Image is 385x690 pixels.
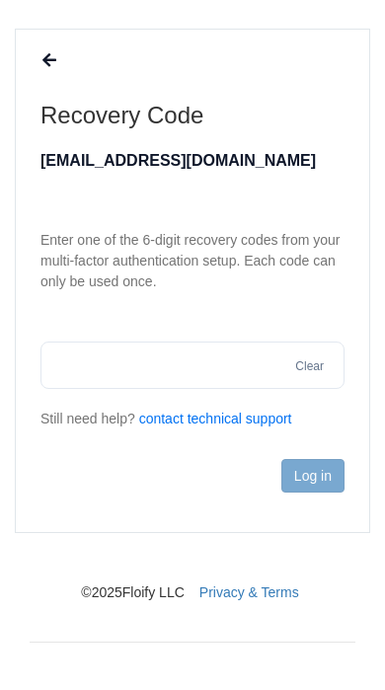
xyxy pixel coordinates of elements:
[40,409,345,429] p: Still need help?
[199,584,299,600] a: Privacy & Terms
[281,459,345,493] button: Log in
[30,533,355,602] nav: © 2025 Floify LLC
[40,100,345,131] h1: Recovery Code
[40,151,345,171] p: [EMAIL_ADDRESS][DOMAIN_NAME]
[289,357,330,376] button: Clear
[40,230,345,292] p: Enter one of the 6-digit recovery codes from your multi-factor authentication setup. Each code ca...
[139,409,292,429] button: contact technical support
